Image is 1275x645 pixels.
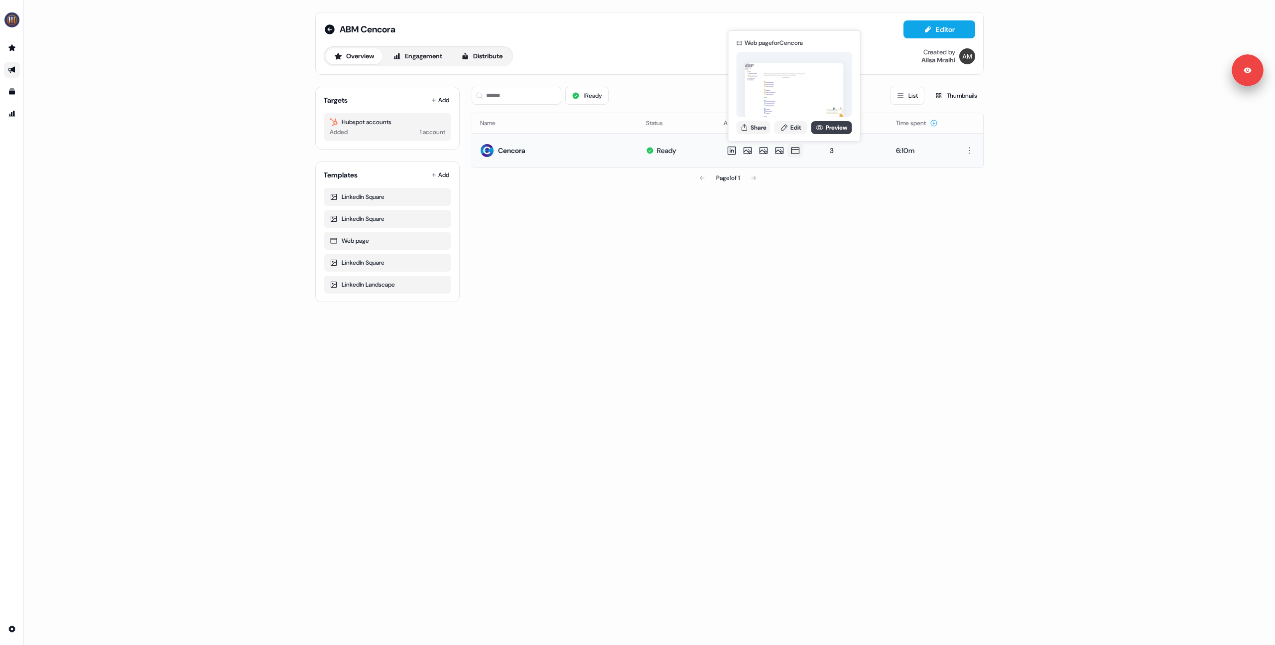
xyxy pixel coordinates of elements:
[737,121,770,134] button: Share
[326,48,382,64] button: Overview
[923,48,955,56] div: Created by
[657,146,676,156] div: Ready
[921,56,955,64] div: Ailsa Mraihi
[928,87,984,105] button: Thumbnails
[890,87,924,105] button: List
[903,25,975,36] a: Editor
[324,95,348,105] div: Targets
[453,48,511,64] button: Distribute
[896,114,938,132] button: Time spent
[384,48,451,64] button: Engagement
[716,173,740,183] div: Page 1 of 1
[811,121,852,134] a: Preview
[330,192,445,202] div: LinkedIn Square
[480,114,508,132] button: Name
[330,117,445,127] div: Hubspot accounts
[330,280,445,290] div: LinkedIn Landscape
[959,48,975,64] img: Ailsa
[903,20,975,38] button: Editor
[774,121,807,134] a: Edit
[330,214,445,224] div: LinkedIn Square
[330,236,445,246] div: Web page
[498,146,525,156] div: Cencora
[330,127,348,137] div: Added
[4,106,20,122] a: Go to attribution
[340,23,395,35] span: ABM Cencora
[565,87,609,105] button: 1Ready
[330,258,445,268] div: LinkedIn Square
[716,113,822,133] th: Assets
[4,84,20,100] a: Go to templates
[429,168,451,182] button: Add
[4,62,20,78] a: Go to outbound experience
[429,93,451,107] button: Add
[4,621,20,637] a: Go to integrations
[745,38,803,48] div: Web page for Cencora
[646,114,675,132] button: Status
[896,146,944,156] div: 6:10m
[745,63,844,118] img: asset preview
[4,40,20,56] a: Go to prospects
[830,146,880,156] div: 3
[420,127,445,137] div: 1 account
[324,170,358,180] div: Templates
